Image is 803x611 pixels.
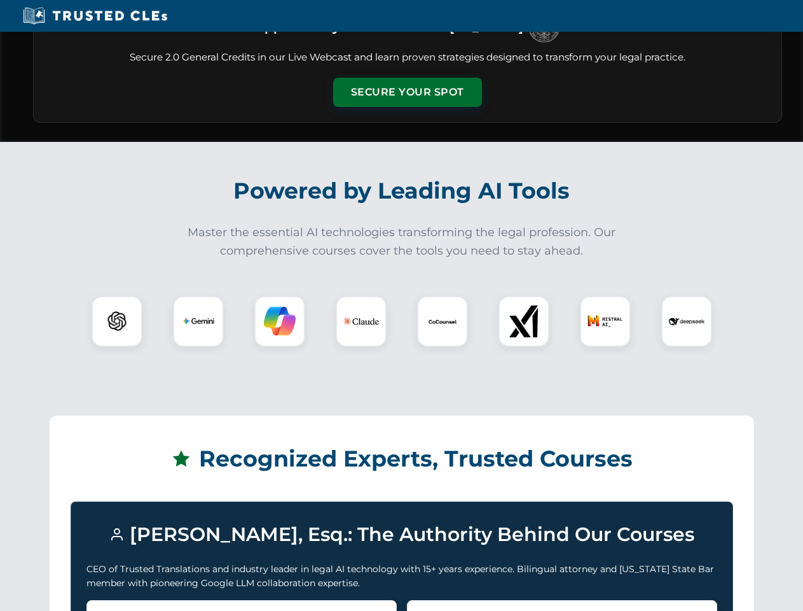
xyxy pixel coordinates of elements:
[92,296,142,347] div: ChatGPT
[86,517,717,552] h3: [PERSON_NAME], Esq.: The Authority Behind Our Courses
[336,296,387,347] div: Claude
[508,305,540,337] img: xAI Logo
[50,169,754,213] h2: Powered by Leading AI Tools
[333,78,482,107] button: Secure Your Spot
[427,305,458,337] img: CoCounsel Logo
[580,296,631,347] div: Mistral AI
[343,304,379,339] img: Claude Logo
[71,437,733,481] h2: Recognized Experts, Trusted Courses
[173,296,224,347] div: Gemini
[99,303,135,340] img: ChatGPT Logo
[498,296,549,347] div: xAI
[19,6,171,25] img: Trusted CLEs
[182,305,214,337] img: Gemini Logo
[669,304,704,339] img: DeepSeek Logo
[264,305,296,337] img: Copilot Logo
[179,223,624,260] p: Master the essential AI technologies transforming the legal profession. Our comprehensive courses...
[254,296,305,347] div: Copilot
[49,50,766,65] p: Secure 2.0 General Credits in our Live Webcast and learn proven strategies designed to transform ...
[587,304,623,339] img: Mistral AI Logo
[661,296,712,347] div: DeepSeek
[417,296,468,347] div: CoCounsel
[86,562,717,591] p: CEO of Trusted Translations and industry leader in legal AI technology with 15+ years experience....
